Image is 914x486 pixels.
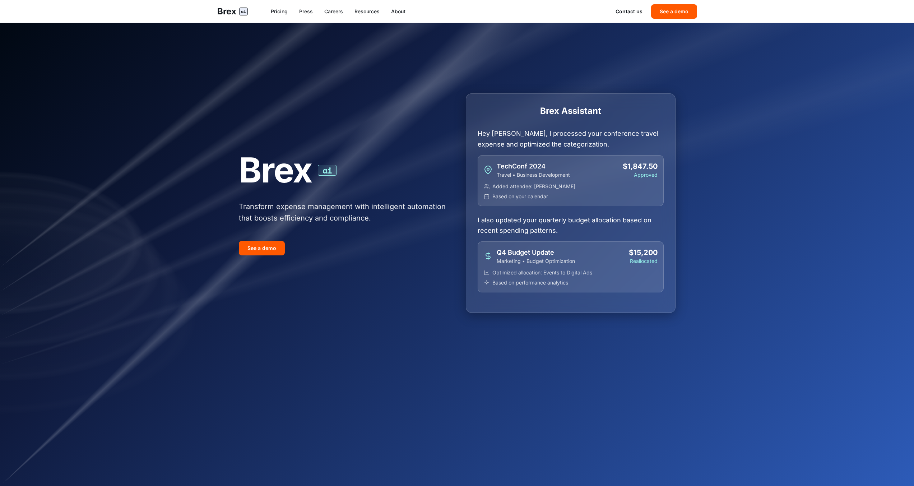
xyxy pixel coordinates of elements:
[623,161,658,171] div: $1,847.50
[616,8,642,15] a: Contact us
[629,247,658,258] div: $15,200
[497,171,570,179] p: Travel • Business Development
[492,279,568,286] span: Based on performance analytics
[391,8,405,15] a: About
[492,183,575,190] span: Added attendee: [PERSON_NAME]
[271,8,288,15] a: Pricing
[478,128,664,149] p: Hey [PERSON_NAME], I processed your conference travel expense and optimized the categorization.
[299,8,313,15] a: Press
[217,6,248,17] a: Brexai
[239,201,449,224] p: Transform expense management with intelligent automation that boosts efficiency and compliance.
[492,193,548,200] span: Based on your calendar
[217,6,236,17] span: Brex
[239,241,285,255] button: See a demo
[623,171,658,179] div: Approved
[478,105,664,117] h3: Brex Assistant
[629,258,658,265] div: Reallocated
[492,269,592,276] span: Optimized allocation: Events to Digital Ads
[478,215,664,236] p: I also updated your quarterly budget allocation based on recent spending patterns.
[239,151,449,189] h1: Brex
[497,258,575,265] p: Marketing • Budget Optimization
[651,4,697,19] button: See a demo
[324,8,343,15] a: Careers
[497,247,575,258] h4: Q4 Budget Update
[497,161,570,171] h4: TechConf 2024
[354,8,380,15] a: Resources
[239,8,248,15] span: ai
[318,165,337,176] span: ai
